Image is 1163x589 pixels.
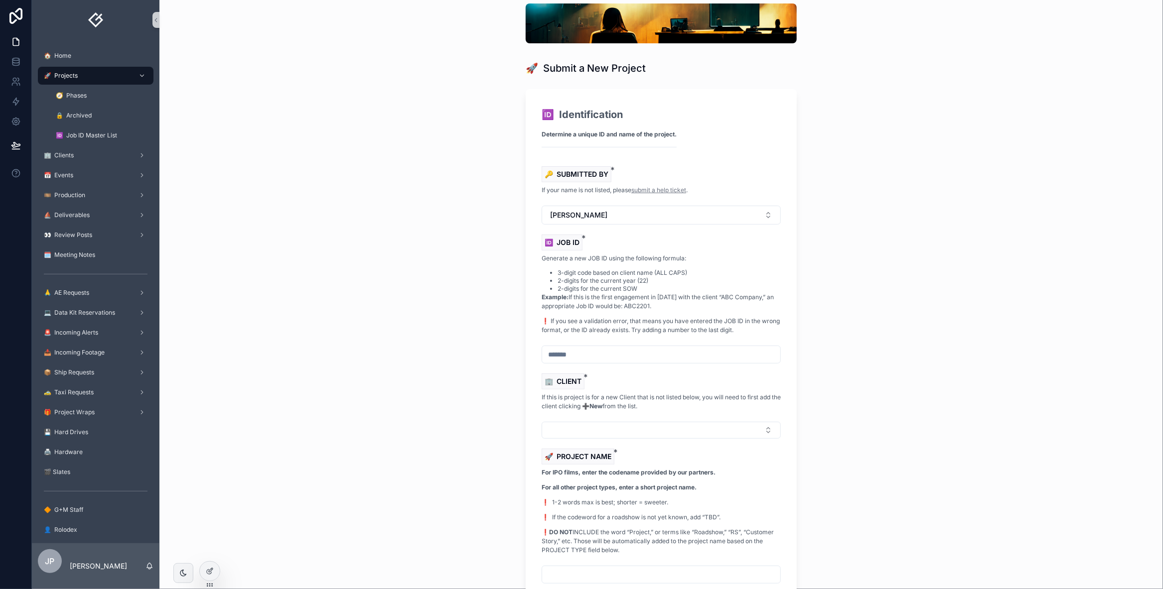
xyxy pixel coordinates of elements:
span: 👀 Review Posts [44,231,92,239]
li: 2-digits for the current SOW [558,285,781,293]
span: 🚕 Taxi Requests [44,388,94,396]
span: 🚀 Projects [44,72,78,80]
span: 🏠️ Home [44,52,71,60]
span: 💾 Hard Drives [44,428,88,436]
a: 👤 Rolodex [38,521,153,539]
h2: 🆔 Identification [542,108,677,122]
a: 🎁 Project Wraps [38,403,153,421]
a: 🧭 Phases [50,87,153,105]
span: 🎞️ Production [44,191,85,199]
a: 🚨 Incoming Alerts [38,324,153,342]
button: Select Button [542,206,781,225]
span: 🆔 Job ID Master List [56,131,117,139]
span: 📅 Events [44,171,73,179]
strong: Example: [542,293,569,301]
span: 🧭 Phases [56,92,87,100]
strong: Determine a unique ID and name of the project. [542,130,677,138]
a: 💻 Data Kit Reservations [38,304,153,322]
a: 🗓 Meeting Notes [38,246,153,264]
span: 💻 Data Kit Reservations [44,309,115,317]
strong: New [589,402,602,410]
span: 🖨 Hardware [44,448,83,456]
a: 🆔 Job ID Master List [50,126,153,144]
button: Select Button [542,422,781,439]
span: [PERSON_NAME] [550,210,607,220]
a: submit a help ticket [631,186,686,194]
a: 🔶 G+M Staff [38,501,153,519]
span: 📦 Ship Requests [44,368,94,376]
span: 📥 Incoming Footage [44,349,105,356]
p: ❗ If you see a validation error, that means you have entered the JOB ID in the wrong format, or t... [542,317,781,335]
span: 🚨 Incoming Alerts [44,329,98,337]
span: 🆔 JOB ID [545,238,580,246]
span: JP [45,555,55,567]
a: 🏢 Clients [38,146,153,164]
p: If this is the first engagement in [DATE] with the client “ABC Company,” an appropriate Job ID wo... [542,293,781,311]
a: 👀 Review Posts [38,226,153,244]
span: 👤 Rolodex [44,526,77,534]
a: 🖨 Hardware [38,443,153,461]
a: 🙏 AE Requests [38,284,153,302]
span: ⛵️ Deliverables [44,211,90,219]
li: 2-digits for the current year (22) [558,277,781,285]
a: ⛵️ Deliverables [38,206,153,224]
span: 🎁 Project Wraps [44,408,95,416]
a: 📥 Incoming Footage [38,344,153,361]
a: 🚕 Taxi Requests [38,383,153,401]
span: 🎬 Slates [44,468,70,476]
div: scrollable content [32,40,159,543]
span: 🔒 Archived [56,112,92,119]
a: 🎬 Slates [38,463,153,481]
a: 🔒 Archived [50,107,153,124]
p: ❗️ If the codeword for a roadshow is not yet known, add “TBD”. [542,513,781,522]
a: 🎞️ Production [38,186,153,204]
li: 3-digit code based on client name (ALL CAPS) [558,269,781,277]
strong: DO NOT [549,528,573,536]
p: Generate a new JOB ID using the following formula: [542,254,781,263]
strong: For all other project types, enter a short project name. [542,483,697,491]
span: 🔶 G+M Staff [44,506,83,514]
p: [PERSON_NAME] [70,561,127,571]
a: 💾 Hard Drives [38,423,153,441]
strong: For IPO films, enter the codename provided by our partners. [542,469,716,476]
span: 🚀 PROJECT NAME [545,452,611,461]
p: ❗️ INCLUDE the word “Project,” or terms like “Roadshow,” “RS”, “Customer Story,” etc. Those will ... [542,528,781,555]
p: ❗️ 1-2 words max is best; shorter = sweeter. [542,498,781,507]
p: If this is project is for a new Client that is not listed below, you will need to first add the c... [542,393,781,411]
a: 📅 Events [38,166,153,184]
a: 📦 Ship Requests [38,363,153,381]
img: App logo [88,12,104,28]
span: 🙏 AE Requests [44,289,89,297]
span: 🏢 Clients [44,151,74,159]
span: 🗓 Meeting Notes [44,251,95,259]
a: 🏠️ Home [38,47,153,65]
a: 🚀 Projects [38,67,153,85]
iframe: Spotlight [1,48,19,66]
span: 🔑 SUBMITTED BY [545,170,608,178]
span: 🏢 CLIENT [545,377,581,385]
h1: 🚀 Submit a New Project [526,61,646,75]
p: If your name is not listed, please . [542,186,688,195]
